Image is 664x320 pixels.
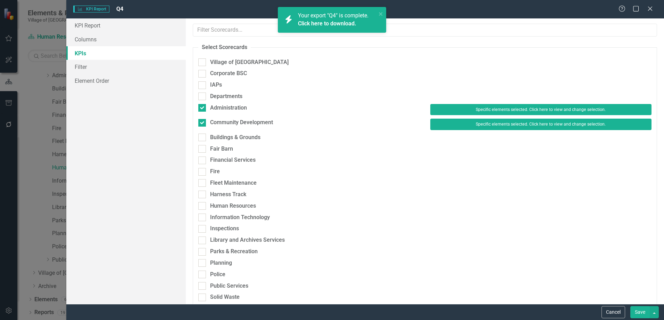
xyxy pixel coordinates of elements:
[379,10,383,18] button: close
[210,202,256,210] div: Human Resources
[210,282,248,290] div: Public Services
[210,225,239,233] div: Inspections
[298,20,356,27] a: Click here to download.
[210,58,289,66] div: Village of [GEOGRAPHIC_DATA]
[210,70,247,78] div: Corporate BSC
[210,293,240,301] div: Solid Waste
[210,214,270,222] div: Information Technology
[210,81,222,89] div: IAPs
[601,306,625,318] button: Cancel
[210,179,257,187] div: Fleet Maintenance
[66,60,186,74] a: Filter
[66,18,186,32] a: KPI Report
[210,145,233,153] div: Fair Barn
[198,43,251,51] legend: Select Scorecards
[210,119,273,127] div: Community Development
[66,46,186,60] a: KPIs
[298,12,368,28] span: Your export "Q4" is complete.
[210,134,260,142] div: Buildings & Grounds
[210,156,256,164] div: Financial Services
[210,271,225,279] div: Police
[73,6,109,13] span: KPI Report
[210,236,285,244] div: Library and Archives Services
[430,119,651,130] button: Specific elements selected. Click here to view and change selection.
[210,191,246,199] div: Harness Track
[210,168,220,176] div: Fire
[210,93,242,101] div: Departments
[630,306,650,318] button: Save
[430,104,651,115] button: Specific elements selected. Click here to view and change selection.
[193,24,657,37] input: Filter Scorecards...
[66,32,186,46] a: Columns
[210,104,247,112] div: Administration
[66,74,186,88] a: Element Order
[116,6,123,12] span: Q4
[210,248,258,256] div: Parks & Recreation
[210,259,232,267] div: Planning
